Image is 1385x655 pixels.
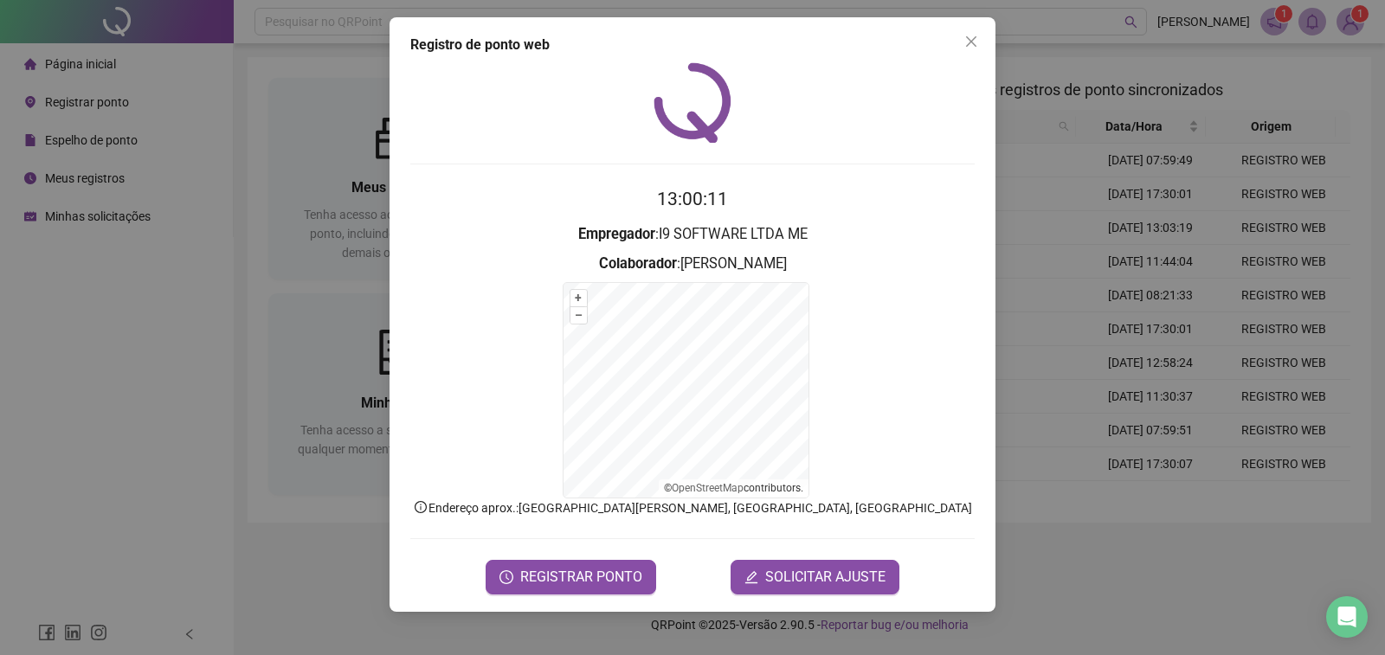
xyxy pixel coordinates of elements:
[499,570,513,584] span: clock-circle
[410,223,975,246] h3: : I9 SOFTWARE LTDA ME
[570,307,587,324] button: –
[765,567,886,588] span: SOLICITAR AJUSTE
[486,560,656,594] button: REGISTRAR PONTO
[744,570,758,584] span: edit
[410,253,975,275] h3: : [PERSON_NAME]
[410,35,975,55] div: Registro de ponto web
[520,567,642,588] span: REGISTRAR PONTO
[413,499,428,515] span: info-circle
[957,28,985,55] button: Close
[578,226,655,242] strong: Empregador
[599,255,677,272] strong: Colaborador
[654,62,731,143] img: QRPoint
[410,498,975,517] p: Endereço aprox. : [GEOGRAPHIC_DATA][PERSON_NAME], [GEOGRAPHIC_DATA], [GEOGRAPHIC_DATA]
[664,482,803,494] li: © contributors.
[570,290,587,306] button: +
[1326,596,1368,638] div: Open Intercom Messenger
[672,482,744,494] a: OpenStreetMap
[964,35,978,48] span: close
[731,560,899,594] button: editSOLICITAR AJUSTE
[657,189,728,209] time: 13:00:11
